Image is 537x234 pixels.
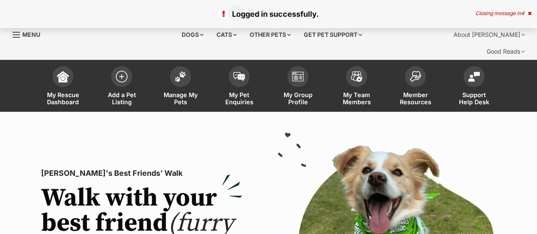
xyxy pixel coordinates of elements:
div: Cats [211,26,242,43]
img: pet-enquiries-icon-7e3ad2cf08bfb03b45e93fb7055b45f3efa6380592205ae92323e6603595dc1f.svg [233,72,245,81]
a: My Rescue Dashboard [34,62,92,112]
a: My Team Members [327,62,386,112]
span: Support Help Desk [455,91,493,105]
img: manage-my-pets-icon-02211641906a0b7f246fdf0571729dbe1e7629f14944591b6c1af311fb30b64b.svg [175,71,186,82]
a: Support Help Desk [445,62,503,112]
span: Add a Pet Listing [103,91,141,105]
div: About [PERSON_NAME] [448,26,531,43]
p: [PERSON_NAME]'s Best Friends' Walk [41,167,242,179]
a: My Group Profile [268,62,327,112]
img: dashboard-icon-eb2f2d2d3e046f16d808141f083e7271f6b2e854fb5c12c21221c1fb7104beca.svg [57,71,69,82]
span: My Pet Enquiries [220,91,258,105]
a: Member Resources [386,62,445,112]
span: My Team Members [338,91,375,105]
span: My Rescue Dashboard [44,91,82,105]
img: add-pet-listing-icon-0afa8454b4691262ce3f59096e99ab1cd57d4a30225e0717b998d2c9b9846f56.svg [116,71,128,82]
a: Add a Pet Listing [92,62,151,112]
div: Other pets [244,26,297,43]
img: group-profile-icon-3fa3cf56718a62981997c0bc7e787c4b2cf8bcc04b72c1350f741eb67cf2f40e.svg [292,72,304,82]
img: help-desk-icon-fdf02630f3aa405de69fd3d07c3f3aa587a6932b1a1747fa1d2bba05be0121f9.svg [468,72,480,82]
a: My Pet Enquiries [210,62,268,112]
span: My Group Profile [279,91,317,105]
a: Menu [13,26,46,41]
span: Member Resources [396,91,434,105]
img: member-resources-icon-8e73f808a243e03378d46382f2149f9095a855e16c252ad45f914b54edf8863c.svg [409,71,421,82]
div: Good Reads [481,43,531,60]
a: Manage My Pets [151,62,210,112]
span: Menu [22,31,40,38]
span: Manage My Pets [162,91,199,105]
div: Get pet support [298,26,368,43]
img: team-members-icon-5396bd8760b3fe7c0b43da4ab00e1e3bb1a5d9ba89233759b79545d2d3fc5d0d.svg [351,71,362,82]
div: Dogs [176,26,209,43]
